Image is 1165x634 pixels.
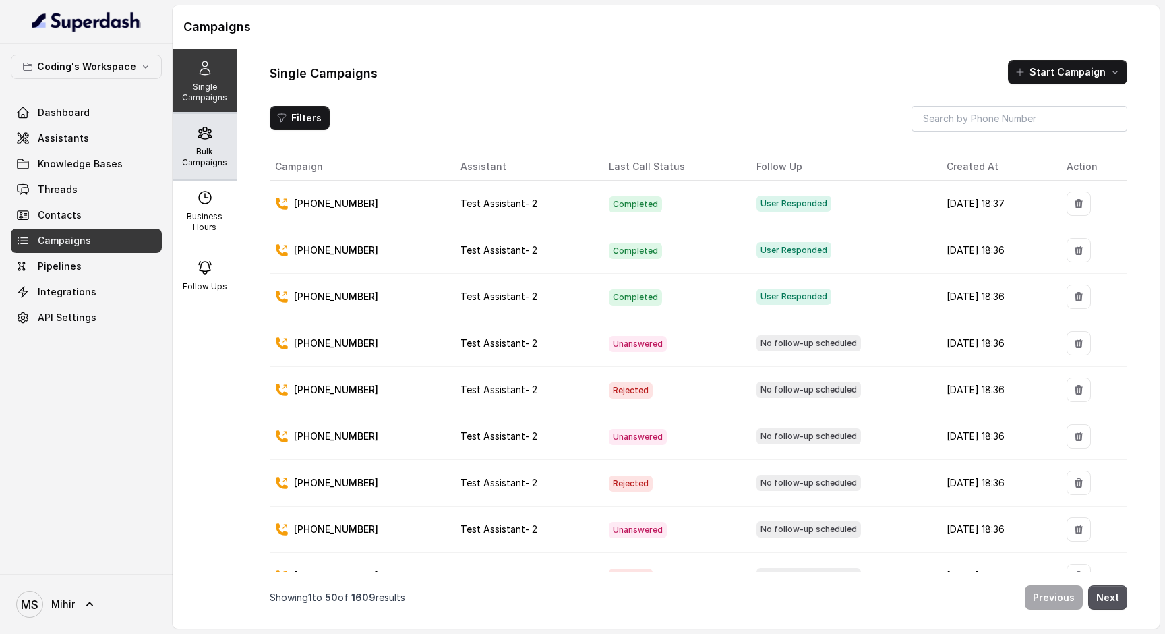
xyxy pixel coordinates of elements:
[756,475,861,491] span: No follow-up scheduled
[609,336,667,352] span: Unanswered
[21,598,38,612] text: MS
[38,260,82,273] span: Pipelines
[11,585,162,623] a: Mihir
[936,553,1056,600] td: [DATE] 18:36
[308,592,312,603] span: 1
[38,157,123,171] span: Knowledge Bases
[609,429,667,445] span: Unanswered
[936,274,1056,320] td: [DATE] 18:36
[38,106,90,119] span: Dashboard
[756,242,831,258] span: User Responded
[11,306,162,330] a: API Settings
[11,126,162,150] a: Assistants
[460,291,537,302] span: Test Assistant- 2
[294,337,378,350] p: [PHONE_NUMBER]
[11,100,162,125] a: Dashboard
[37,59,136,75] p: Coding's Workspace
[294,430,378,443] p: [PHONE_NUMBER]
[38,234,91,248] span: Campaigns
[32,11,141,32] img: light.svg
[38,132,89,145] span: Assistants
[1008,60,1127,84] button: Start Campaign
[609,382,653,399] span: Rejected
[294,243,378,257] p: [PHONE_NUMBER]
[609,289,662,306] span: Completed
[936,507,1056,553] td: [DATE] 18:36
[38,285,96,299] span: Integrations
[11,55,162,79] button: Coding's Workspace
[609,243,662,259] span: Completed
[460,384,537,395] span: Test Assistant- 2
[756,521,861,538] span: No follow-up scheduled
[178,146,231,168] p: Bulk Campaigns
[11,280,162,304] a: Integrations
[351,592,376,603] span: 1609
[294,290,378,304] p: [PHONE_NUMBER]
[460,430,537,442] span: Test Assistant- 2
[183,281,227,292] p: Follow Ups
[1056,153,1127,181] th: Action
[11,177,162,202] a: Threads
[270,106,330,130] button: Filters
[756,196,831,212] span: User Responded
[294,383,378,397] p: [PHONE_NUMBER]
[38,183,78,196] span: Threads
[38,311,96,324] span: API Settings
[609,196,662,212] span: Completed
[460,477,537,488] span: Test Assistant- 2
[936,320,1056,367] td: [DATE] 18:36
[1088,585,1127,610] button: Next
[38,208,82,222] span: Contacts
[609,569,653,585] span: Rejected
[460,523,537,535] span: Test Assistant- 2
[183,16,1149,38] h1: Campaigns
[294,569,378,583] p: [PHONE_NUMBER]
[270,63,378,84] h1: Single Campaigns
[460,337,537,349] span: Test Assistant- 2
[460,570,537,581] span: Test Assistant- 2
[460,198,537,209] span: Test Assistant- 2
[1025,585,1083,610] button: Previous
[178,211,231,233] p: Business Hours
[11,229,162,253] a: Campaigns
[756,382,861,398] span: No follow-up scheduled
[936,181,1056,227] td: [DATE] 18:37
[178,82,231,103] p: Single Campaigns
[912,106,1127,132] input: Search by Phone Number
[270,577,1127,618] nav: Pagination
[936,227,1056,274] td: [DATE] 18:36
[460,244,537,256] span: Test Assistant- 2
[294,523,378,536] p: [PHONE_NUMBER]
[270,153,450,181] th: Campaign
[609,522,667,538] span: Unanswered
[450,153,598,181] th: Assistant
[11,254,162,279] a: Pipelines
[609,475,653,492] span: Rejected
[936,153,1056,181] th: Created At
[756,428,861,444] span: No follow-up scheduled
[746,153,936,181] th: Follow Up
[51,598,75,611] span: Mihir
[294,197,378,210] p: [PHONE_NUMBER]
[294,476,378,490] p: [PHONE_NUMBER]
[936,367,1056,413] td: [DATE] 18:36
[11,152,162,176] a: Knowledge Bases
[756,568,861,584] span: No follow-up scheduled
[936,460,1056,507] td: [DATE] 18:36
[756,335,861,351] span: No follow-up scheduled
[11,203,162,227] a: Contacts
[598,153,746,181] th: Last Call Status
[936,413,1056,460] td: [DATE] 18:36
[325,592,338,603] span: 50
[756,289,831,305] span: User Responded
[270,591,405,604] p: Showing to of results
